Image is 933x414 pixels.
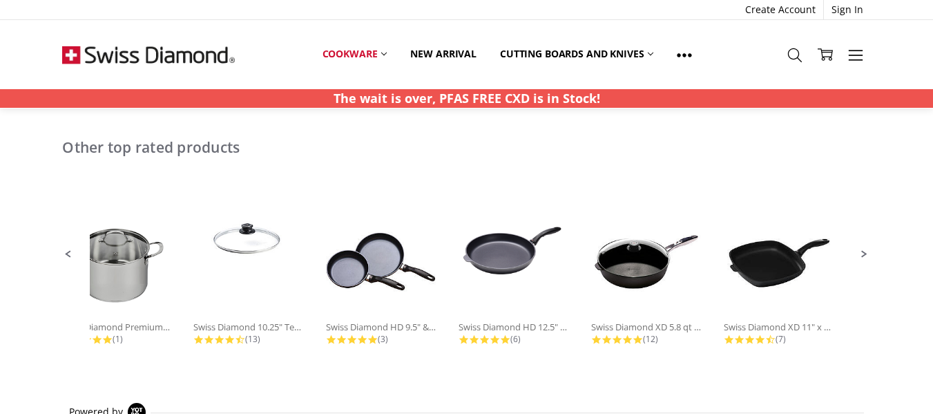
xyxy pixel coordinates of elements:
[62,248,75,261] span: Previous Promoted Products Page
[398,39,488,69] a: New arrival
[326,207,436,333] a: Swiss Diamond HD 9.5" & 11"...
[488,39,666,69] a: Cutting boards and knives
[459,333,569,345] div: 6 Total Reviews
[665,39,704,70] a: Show All
[591,207,702,333] a: Swiss Diamond XD 5.8 qt Nonstick...
[724,321,834,333] div: Swiss Diamond XD 11" x 11" Nonstick...
[326,333,436,345] div: 3 Total Reviews
[193,321,304,333] div: Swiss Diamond 10.25" Tempered Glass...
[858,248,871,261] span: Next Promoted Products Page
[591,321,702,333] div: Swiss Diamond XD 5.8 qt Nonstick...
[459,207,569,333] a: Swiss Diamond HD 12.5" Nonstick Fry...
[311,39,399,69] a: Cookware
[326,321,436,333] div: Swiss Diamond HD 9.5" & 11"...
[193,207,304,333] a: Swiss Diamond 10.25" Tempered Glass...
[61,207,171,333] a: Swiss Diamond Premium Steel DLX 7.6...
[61,321,171,333] div: Swiss Diamond Premium Steel DLX 7.6...
[724,207,834,333] a: Swiss Diamond XD 11" x 11" Nonstick...
[459,321,569,333] div: Swiss Diamond HD 12.5" Nonstick Fry...
[62,141,870,153] h2: Other top rated products
[724,333,834,345] div: 7 Total Reviews
[591,333,702,345] div: 12 Total Reviews
[62,20,235,89] img: Free Shipping On Every Order
[61,333,171,345] div: 1 Total Reviews
[193,333,304,345] div: 13 Total Reviews
[334,89,600,108] p: The wait is over, PFAS FREE CXD is in Stock!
